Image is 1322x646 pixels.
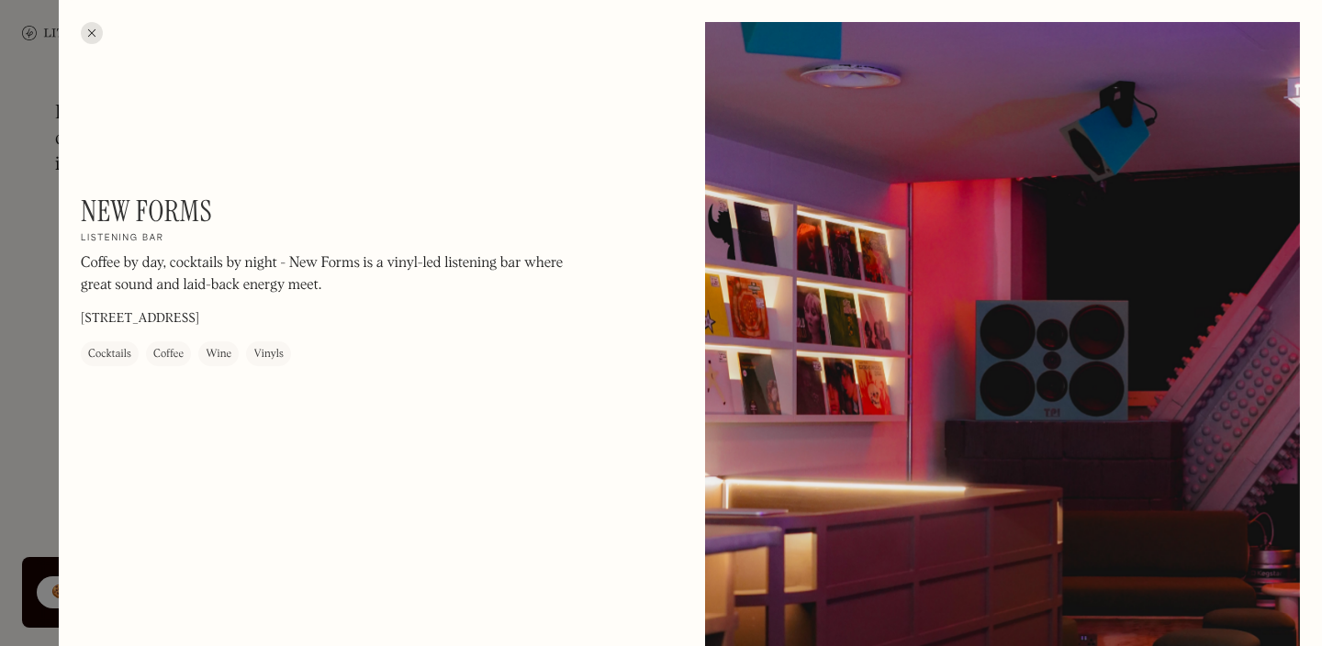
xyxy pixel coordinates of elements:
[253,346,284,364] div: Vinyls
[206,346,231,364] div: Wine
[81,310,199,329] p: [STREET_ADDRESS]
[88,346,131,364] div: Cocktails
[81,233,164,246] h2: Listening bar
[81,253,577,297] p: Coffee by day, cocktails by night - New Forms is a vinyl-led listening bar where great sound and ...
[153,346,184,364] div: Coffee
[81,194,212,228] h1: New Forms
